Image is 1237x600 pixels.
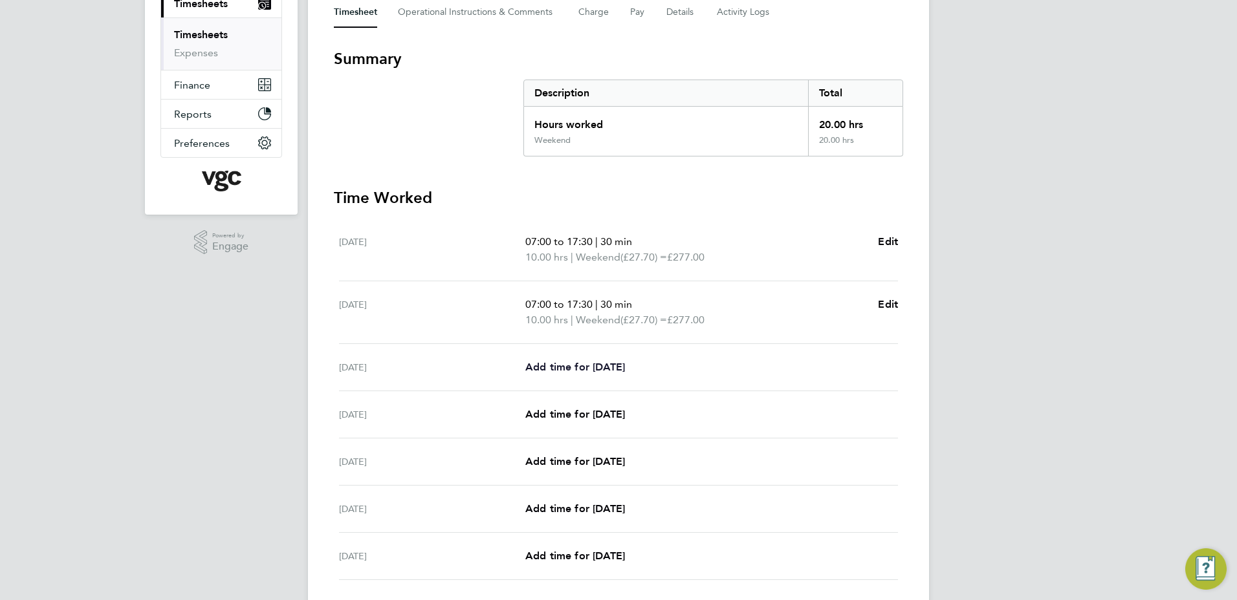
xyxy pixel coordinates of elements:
a: Add time for [DATE] [525,407,625,422]
div: Description [524,80,808,106]
a: Expenses [174,47,218,59]
span: (£27.70) = [620,251,667,263]
span: Engage [212,241,248,252]
span: (£27.70) = [620,314,667,326]
div: 20.00 hrs [808,135,903,156]
span: Edit [878,235,898,248]
span: £277.00 [667,251,705,263]
span: Preferences [174,137,230,149]
span: | [571,314,573,326]
div: [DATE] [339,454,525,469]
span: Powered by [212,230,248,241]
div: [DATE] [339,297,525,328]
span: Add time for [DATE] [525,361,625,373]
div: [DATE] [339,548,525,564]
button: Reports [161,100,281,128]
a: Add time for [DATE] [525,501,625,517]
div: Hours worked [524,107,808,135]
a: Add time for [DATE] [525,548,625,564]
button: Finance [161,70,281,99]
span: Add time for [DATE] [525,502,625,515]
h3: Time Worked [334,187,903,208]
a: Add time for [DATE] [525,454,625,469]
span: 07:00 to 17:30 [525,235,593,248]
div: Timesheets [161,17,281,70]
div: Total [808,80,903,106]
a: Powered byEngage [194,230,249,255]
span: | [595,298,598,310]
button: Engage Resource Center [1185,548,1227,590]
a: Add time for [DATE] [525,359,625,375]
span: Finance [174,79,210,91]
div: Summary [523,80,903,156]
a: Edit [878,297,898,312]
span: Weekend [576,250,620,265]
span: Weekend [576,312,620,328]
a: Go to home page [160,171,282,191]
div: [DATE] [339,407,525,422]
span: Add time for [DATE] [525,408,625,420]
span: 10.00 hrs [525,314,568,326]
span: £277.00 [667,314,705,326]
a: Timesheets [174,28,228,41]
span: Add time for [DATE] [525,550,625,562]
span: 07:00 to 17:30 [525,298,593,310]
img: vgcgroup-logo-retina.png [202,171,241,191]
h3: Summary [334,48,903,69]
span: | [595,235,598,248]
span: 30 min [600,298,632,310]
div: [DATE] [339,234,525,265]
div: Weekend [534,135,571,145]
div: [DATE] [339,501,525,517]
div: 20.00 hrs [808,107,903,135]
span: Edit [878,298,898,310]
div: [DATE] [339,359,525,375]
button: Preferences [161,129,281,157]
span: | [571,251,573,263]
span: Reports [174,108,212,120]
span: 10.00 hrs [525,251,568,263]
span: Add time for [DATE] [525,455,625,467]
a: Edit [878,234,898,250]
span: 30 min [600,235,632,248]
